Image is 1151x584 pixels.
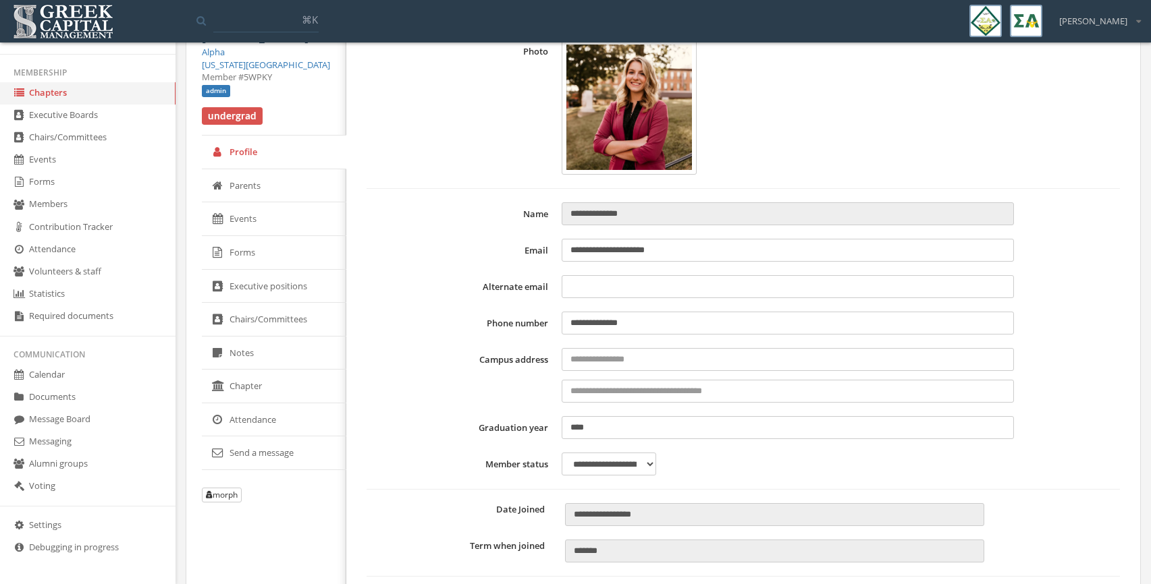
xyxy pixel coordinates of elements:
[202,71,330,84] div: Member #
[367,503,555,516] label: Date Joined
[202,107,263,125] span: undergrad
[202,85,230,97] span: admin
[202,403,346,437] a: Attendance
[244,71,272,83] span: 5WPKY
[367,312,555,334] label: Phone number
[202,436,346,470] a: Send a message
[367,539,555,552] label: Term when joined
[202,236,346,270] a: Forms
[367,348,555,403] label: Campus address
[367,202,555,225] label: Name
[202,270,346,303] a: Executive positions
[1050,5,1141,28] div: [PERSON_NAME]
[202,59,330,71] a: [US_STATE][GEOGRAPHIC_DATA]
[202,136,346,169] a: Profile
[367,416,555,439] label: Graduation year
[202,370,346,403] a: Chapter
[202,337,346,370] a: Notes
[202,303,346,337] a: Chairs/Committees
[202,202,346,236] a: Events
[202,488,242,502] button: morph
[202,46,225,58] a: Alpha
[367,239,555,262] label: Email
[367,275,555,298] label: Alternate email
[1059,15,1127,28] span: [PERSON_NAME]
[202,169,346,203] a: Parents
[367,40,555,175] label: Photo
[302,13,318,26] span: ⌘K
[367,452,555,475] label: Member status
